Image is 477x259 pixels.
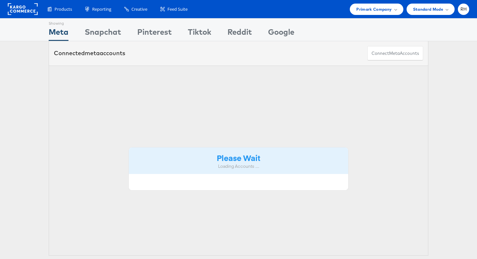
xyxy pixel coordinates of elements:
div: Tiktok [188,26,211,41]
span: Creative [131,6,147,12]
div: Loading Accounts .... [134,163,343,169]
strong: Please Wait [217,152,260,163]
span: Products [55,6,72,12]
div: Snapchat [85,26,121,41]
div: Connected accounts [54,49,125,57]
span: Standard Mode [413,6,443,13]
div: Reddit [227,26,252,41]
span: Feed Suite [167,6,188,12]
span: meta [389,50,400,56]
div: Meta [49,26,68,41]
span: RH [460,7,467,11]
div: Showing [49,18,68,26]
button: ConnectmetaAccounts [367,46,423,61]
div: Pinterest [137,26,172,41]
span: Primark Company [356,6,392,13]
span: meta [85,49,100,57]
span: Reporting [92,6,111,12]
div: Google [268,26,294,41]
